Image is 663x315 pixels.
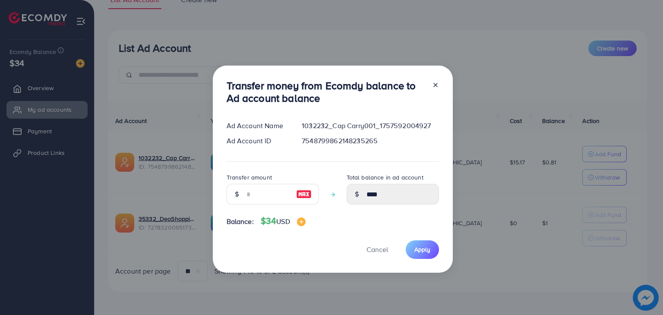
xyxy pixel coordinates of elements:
div: 7548799862148235265 [295,136,445,146]
div: Ad Account Name [220,121,295,131]
span: Apply [414,245,430,254]
span: USD [276,217,290,226]
span: Cancel [366,245,388,254]
div: 1032232_Cap Carry001_1757592004927 [295,121,445,131]
h4: $34 [261,216,306,227]
button: Cancel [356,240,399,259]
div: Ad Account ID [220,136,295,146]
h3: Transfer money from Ecomdy balance to Ad account balance [227,79,425,104]
span: Balance: [227,217,254,227]
button: Apply [406,240,439,259]
img: image [296,189,312,199]
label: Transfer amount [227,173,272,182]
img: image [297,217,306,226]
label: Total balance in ad account [347,173,423,182]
